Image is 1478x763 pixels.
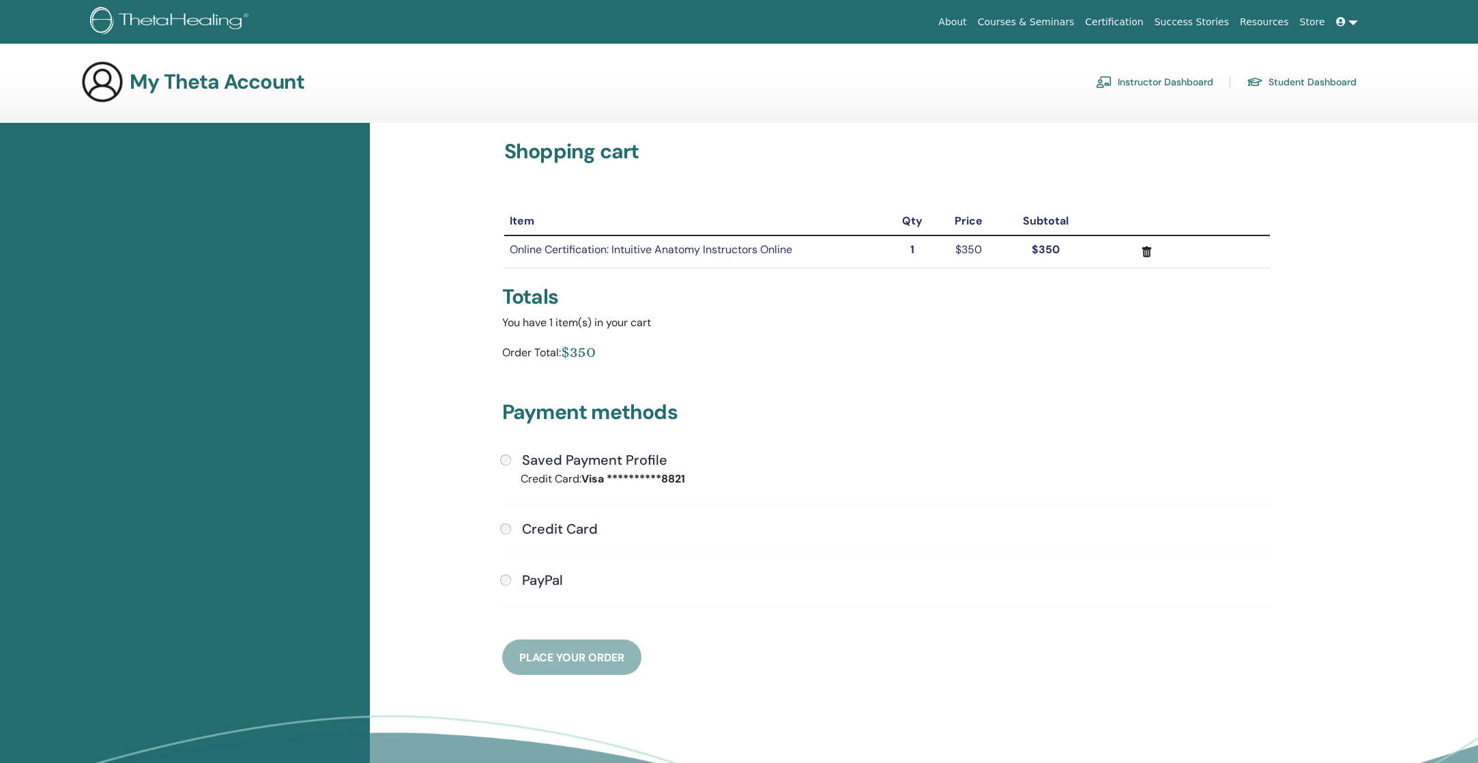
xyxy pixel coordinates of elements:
h3: Shopping cart [504,139,1270,164]
h4: Credit Card [522,521,598,537]
img: logo.png [90,7,253,38]
div: Order Total: [502,342,561,367]
td: Online Certification: Intuitive Anatomy Instructors Online [504,235,887,268]
a: Courses & Seminars [972,10,1080,35]
h4: Saved Payment Profile [522,452,667,468]
a: About [933,10,972,35]
h4: PayPal [522,572,563,588]
div: You have 1 item(s) in your cart [502,315,1272,331]
div: Totals [502,285,1272,309]
div: Credit Card: [510,471,887,487]
td: $350 [938,235,1000,268]
a: Instructor Dashboard [1096,71,1213,93]
a: Store [1294,10,1331,35]
strong: 1 [910,242,914,257]
a: Certification [1079,10,1148,35]
th: Price [938,207,1000,235]
div: $350 [561,342,596,362]
a: Student Dashboard [1247,71,1357,93]
a: Success Stories [1149,10,1234,35]
img: generic-user-icon.jpg [81,60,124,104]
th: Subtotal [1000,207,1092,235]
a: Resources [1234,10,1294,35]
img: graduation-cap.svg [1247,76,1263,88]
th: Qty [887,207,938,235]
strong: $350 [1032,242,1060,257]
h3: Payment methods [502,400,1272,430]
h3: My Theta Account [130,70,304,94]
th: Item [504,207,887,235]
img: chalkboard-teacher.svg [1096,76,1112,88]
